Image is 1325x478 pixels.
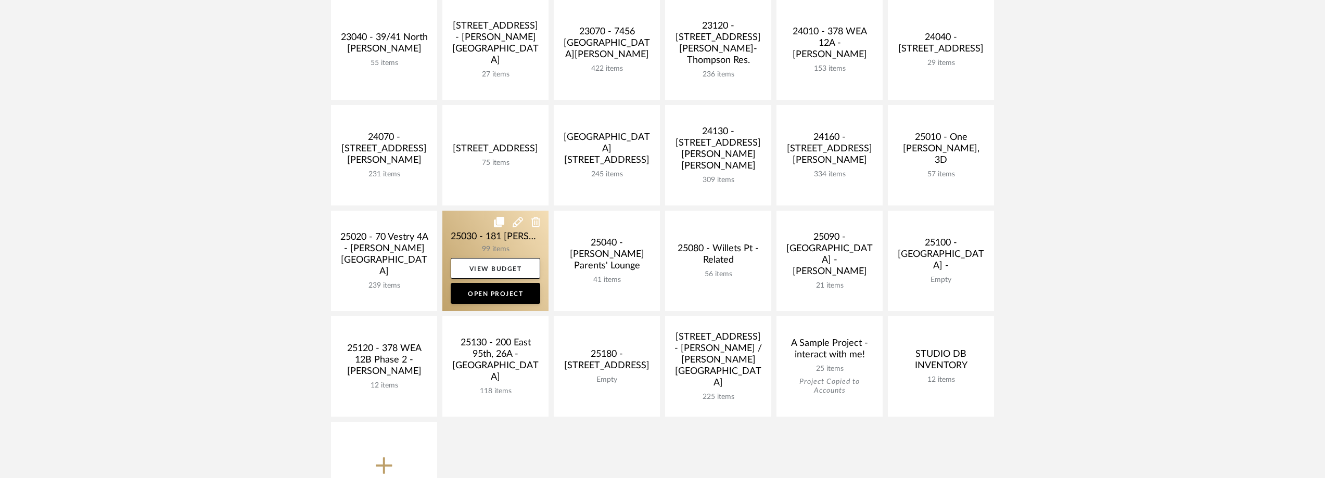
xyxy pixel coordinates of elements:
a: Open Project [451,283,540,304]
div: 25 items [785,365,874,373]
div: 75 items [451,159,540,167]
div: 422 items [562,64,652,73]
div: Empty [896,276,986,285]
div: 225 items [673,393,763,402]
div: 25080 - Willets Pt - Related [673,243,763,270]
div: 309 items [673,176,763,185]
div: 25020 - 70 Vestry 4A - [PERSON_NAME][GEOGRAPHIC_DATA] [339,231,429,281]
div: 24130 - [STREET_ADDRESS][PERSON_NAME][PERSON_NAME] [673,126,763,176]
div: 25180 - [STREET_ADDRESS] [562,348,652,376]
div: 57 items [896,170,986,179]
div: 25010 - One [PERSON_NAME], 3D [896,132,986,170]
div: 56 items [673,270,763,279]
div: 25100 - [GEOGRAPHIC_DATA] - [896,237,986,276]
div: 236 items [673,70,763,79]
div: [STREET_ADDRESS] - [PERSON_NAME] / [PERSON_NAME][GEOGRAPHIC_DATA] [673,331,763,393]
div: 334 items [785,170,874,179]
div: Empty [562,376,652,384]
div: 12 items [896,376,986,384]
div: [STREET_ADDRESS] - [PERSON_NAME][GEOGRAPHIC_DATA] [451,20,540,70]
div: 24040 - [STREET_ADDRESS] [896,32,986,59]
div: 23040 - 39/41 North [PERSON_NAME] [339,32,429,59]
div: 24160 - [STREET_ADDRESS][PERSON_NAME] [785,132,874,170]
div: 245 items [562,170,652,179]
a: View Budget [451,258,540,279]
div: 12 items [339,381,429,390]
div: 25130 - 200 East 95th, 26A - [GEOGRAPHIC_DATA] [451,337,540,387]
div: 41 items [562,276,652,285]
div: 118 items [451,387,540,396]
div: 25090 - [GEOGRAPHIC_DATA] - [PERSON_NAME] [785,231,874,281]
div: 25040 - [PERSON_NAME] Parents' Lounge [562,237,652,276]
div: 231 items [339,170,429,179]
div: 27 items [451,70,540,79]
div: A Sample Project - interact with me! [785,338,874,365]
div: STUDIO DB INVENTORY [896,348,986,376]
div: 153 items [785,64,874,73]
div: 24010 - 378 WEA 12A - [PERSON_NAME] [785,26,874,64]
div: 23070 - 7456 [GEOGRAPHIC_DATA][PERSON_NAME] [562,26,652,64]
div: 25120 - 378 WEA 12B Phase 2 - [PERSON_NAME] [339,343,429,381]
div: 21 items [785,281,874,290]
div: 23120 - [STREET_ADDRESS][PERSON_NAME]-Thompson Res. [673,20,763,70]
div: 55 items [339,59,429,68]
div: [STREET_ADDRESS] [451,143,540,159]
div: 239 items [339,281,429,290]
div: 29 items [896,59,986,68]
div: 24070 - [STREET_ADDRESS][PERSON_NAME] [339,132,429,170]
div: [GEOGRAPHIC_DATA][STREET_ADDRESS] [562,132,652,170]
div: Project Copied to Accounts [785,378,874,395]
